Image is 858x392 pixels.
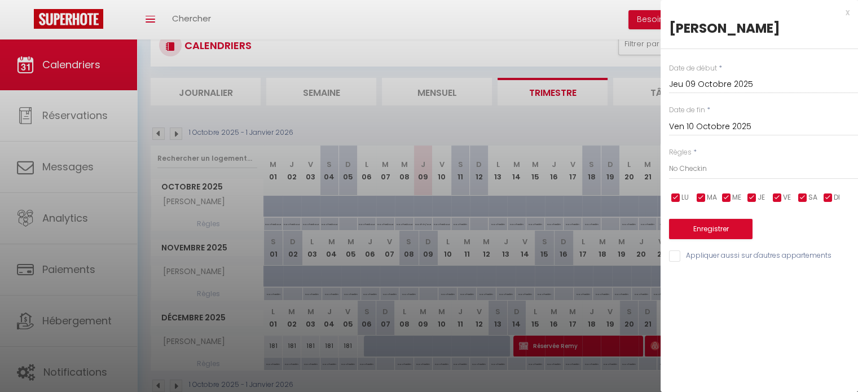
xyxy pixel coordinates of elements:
span: JE [758,192,765,203]
span: LU [681,192,689,203]
span: ME [732,192,741,203]
div: [PERSON_NAME] [669,19,850,37]
button: Enregistrer [669,219,753,239]
span: MA [707,192,717,203]
span: DI [834,192,840,203]
label: Règles [669,147,692,158]
span: SA [808,192,817,203]
label: Date de début [669,63,717,74]
div: x [661,6,850,19]
span: VE [783,192,791,203]
label: Date de fin [669,105,705,116]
